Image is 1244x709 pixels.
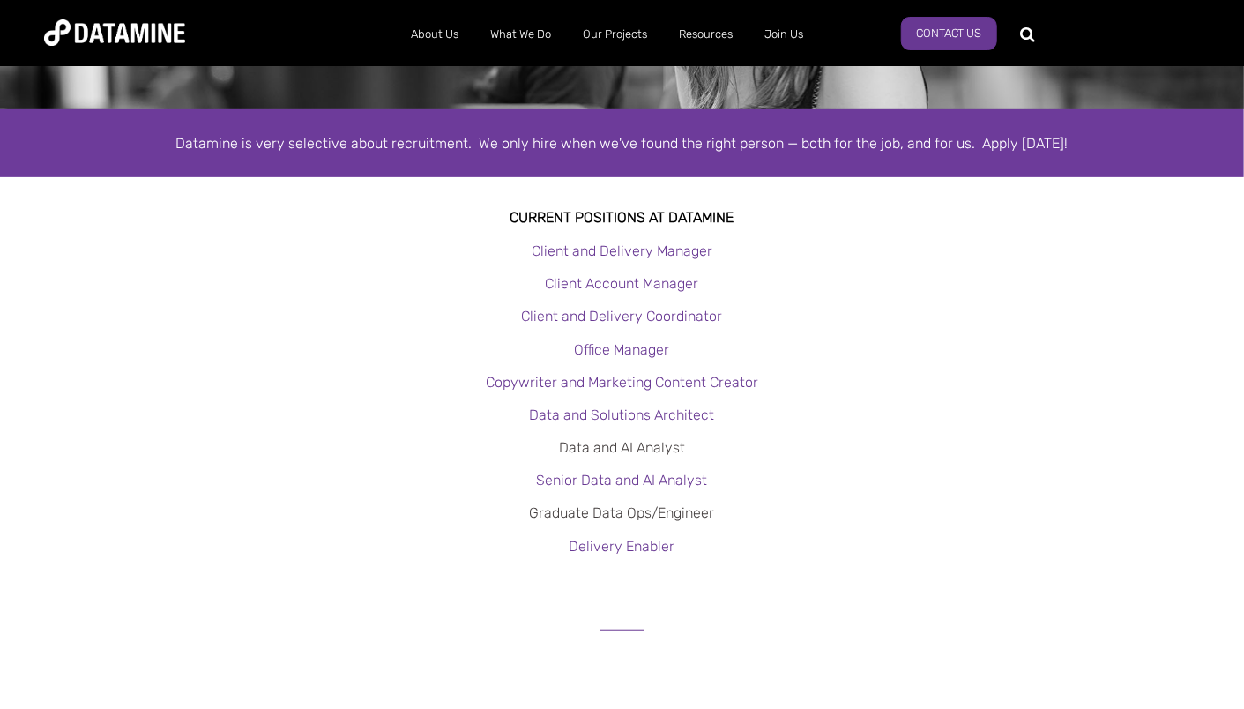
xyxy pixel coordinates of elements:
a: Delivery Enabler [570,538,675,555]
a: Join Us [749,11,819,57]
a: Data and AI Analyst [559,439,685,456]
strong: Current Positions at datamine [510,209,734,226]
a: Our Projects [567,11,663,57]
a: Client and Delivery Coordinator [522,308,723,325]
a: Contact Us [901,17,997,50]
a: Graduate Data Ops/Engineer [530,504,715,521]
img: Datamine [44,19,185,46]
a: What We Do [474,11,567,57]
a: Office Manager [575,341,670,358]
a: About Us [395,11,474,57]
a: Resources [663,11,749,57]
a: Copywriter and Marketing Content Creator [486,374,758,391]
a: Senior Data and AI Analyst [537,472,708,489]
a: Client Account Manager [546,275,699,292]
div: Datamine is very selective about recruitment. We only hire when we've found the right person — bo... [120,131,1125,155]
a: Data and Solutions Architect [530,407,715,423]
a: Client and Delivery Manager [532,243,712,259]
